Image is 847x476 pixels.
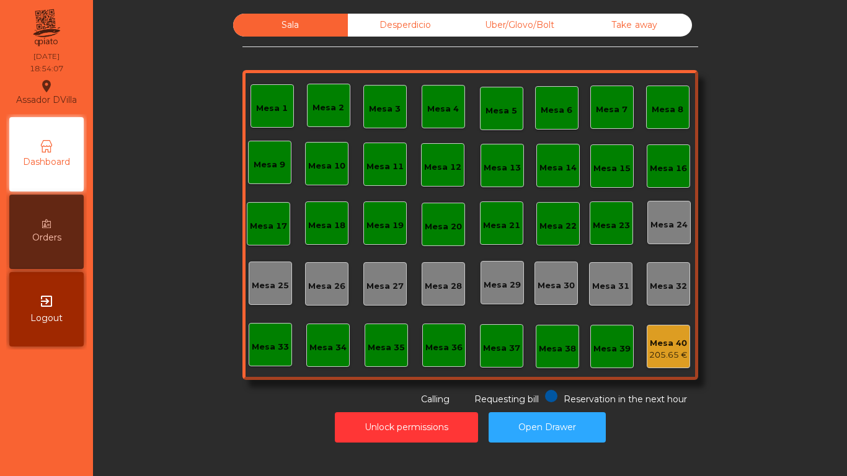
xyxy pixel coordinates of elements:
[593,343,631,355] div: Mesa 39
[427,103,459,115] div: Mesa 4
[254,159,285,171] div: Mesa 9
[308,280,345,293] div: Mesa 26
[369,103,401,115] div: Mesa 3
[483,219,520,232] div: Mesa 21
[425,280,462,293] div: Mesa 28
[483,342,520,355] div: Mesa 37
[489,412,606,443] button: Open Drawer
[366,161,404,173] div: Mesa 11
[649,349,688,361] div: 205.65 €
[366,219,404,232] div: Mesa 19
[335,412,478,443] button: Unlock permissions
[425,221,462,233] div: Mesa 20
[539,343,576,355] div: Mesa 38
[564,394,687,405] span: Reservation in the next hour
[30,312,63,325] span: Logout
[31,6,61,50] img: qpiato
[539,162,577,174] div: Mesa 14
[486,105,517,117] div: Mesa 5
[313,102,344,114] div: Mesa 2
[592,280,629,293] div: Mesa 31
[484,162,521,174] div: Mesa 13
[421,394,450,405] span: Calling
[539,220,577,232] div: Mesa 22
[577,14,692,37] div: Take away
[366,280,404,293] div: Mesa 27
[30,63,63,74] div: 18:54:07
[538,280,575,292] div: Mesa 30
[309,342,347,354] div: Mesa 34
[593,219,630,232] div: Mesa 23
[649,337,688,350] div: Mesa 40
[252,280,289,292] div: Mesa 25
[650,219,688,231] div: Mesa 24
[250,220,287,232] div: Mesa 17
[39,294,54,309] i: exit_to_app
[463,14,577,37] div: Uber/Glovo/Bolt
[256,102,288,115] div: Mesa 1
[593,162,631,175] div: Mesa 15
[650,280,687,293] div: Mesa 32
[39,79,54,94] i: location_on
[425,342,463,354] div: Mesa 36
[541,104,572,117] div: Mesa 6
[16,77,77,108] div: Assador DVilla
[652,104,683,116] div: Mesa 8
[308,160,345,172] div: Mesa 10
[252,341,289,353] div: Mesa 33
[33,51,60,62] div: [DATE]
[233,14,348,37] div: Sala
[308,219,345,232] div: Mesa 18
[424,161,461,174] div: Mesa 12
[32,231,61,244] span: Orders
[368,342,405,354] div: Mesa 35
[484,279,521,291] div: Mesa 29
[474,394,539,405] span: Requesting bill
[596,104,627,116] div: Mesa 7
[348,14,463,37] div: Desperdicio
[23,156,70,169] span: Dashboard
[650,162,687,175] div: Mesa 16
